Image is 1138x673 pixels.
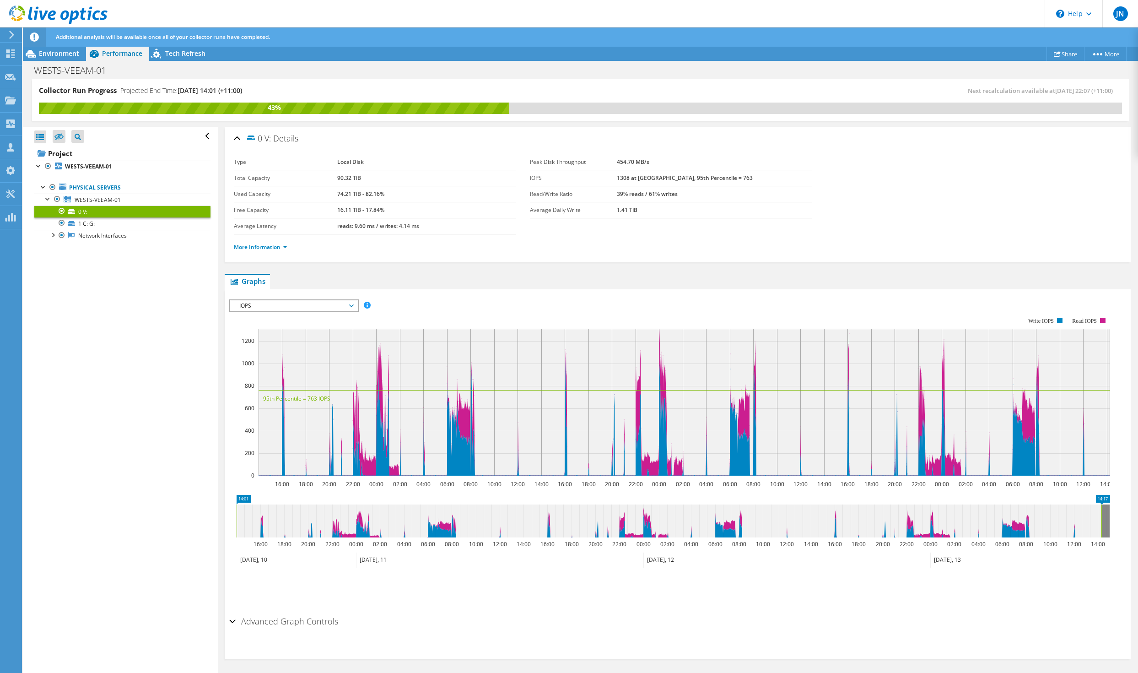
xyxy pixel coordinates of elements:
[660,540,674,548] text: 02:00
[75,196,121,204] span: WESTS-VEEAM-01
[34,206,210,217] a: 0 V:
[325,540,340,548] text: 22:00
[1019,540,1033,548] text: 08:00
[397,540,411,548] text: 04:00
[971,540,986,548] text: 04:00
[530,157,617,167] label: Peak Disk Throughput
[493,540,507,548] text: 12:00
[1113,6,1128,21] span: JN
[588,540,603,548] text: 20:00
[416,480,431,488] text: 04:00
[178,86,242,95] span: [DATE] 14:01 (+11:00)
[756,540,770,548] text: 10:00
[346,480,360,488] text: 22:00
[245,404,254,412] text: 600
[34,230,210,242] a: Network Interfaces
[34,146,210,161] a: Project
[708,540,723,548] text: 06:00
[234,190,337,199] label: Used Capacity
[959,480,973,488] text: 02:00
[617,206,637,214] b: 1.41 TiB
[229,277,265,286] span: Graphs
[530,206,617,215] label: Average Daily Write
[746,480,760,488] text: 08:00
[540,540,555,548] text: 16:00
[487,480,502,488] text: 10:00
[39,103,509,113] div: 43%
[440,480,454,488] text: 06:00
[617,174,753,182] b: 1308 at [GEOGRAPHIC_DATA], 95th Percentile = 763
[234,206,337,215] label: Free Capacity
[804,540,818,548] text: 14:00
[828,540,842,548] text: 16:00
[337,206,384,214] b: 16.11 TiB - 17.84%
[229,612,338,630] h2: Advanced Graph Controls
[30,65,120,76] h1: WESTS-VEEAM-01
[65,163,112,170] b: WESTS-VEEAM-01
[770,480,784,488] text: 10:00
[234,157,337,167] label: Type
[1084,47,1127,61] a: More
[245,382,254,390] text: 800
[565,540,579,548] text: 18:00
[1043,540,1057,548] text: 10:00
[1056,10,1064,18] svg: \n
[582,480,596,488] text: 18:00
[888,480,902,488] text: 20:00
[464,480,478,488] text: 08:00
[900,540,914,548] text: 22:00
[911,480,926,488] text: 22:00
[234,222,337,231] label: Average Latency
[1100,480,1114,488] text: 14:00
[617,158,649,166] b: 454.70 MB/s
[852,540,866,548] text: 18:00
[534,480,549,488] text: 14:00
[947,540,961,548] text: 02:00
[277,540,291,548] text: 18:00
[469,540,483,548] text: 10:00
[652,480,666,488] text: 00:00
[245,427,254,434] text: 400
[1046,47,1084,61] a: Share
[876,540,890,548] text: 20:00
[995,540,1009,548] text: 06:00
[246,133,271,143] span: 0 V:
[234,174,337,183] label: Total Capacity
[558,480,572,488] text: 16:00
[1053,480,1067,488] text: 10:00
[234,243,287,251] a: More Information
[511,480,525,488] text: 12:00
[299,480,313,488] text: 18:00
[242,337,254,345] text: 1200
[1067,540,1081,548] text: 12:00
[39,49,79,58] span: Environment
[393,480,407,488] text: 02:00
[1055,87,1113,95] span: [DATE] 22:07 (+11:00)
[530,174,617,183] label: IOPS
[337,158,364,166] b: Local Disk
[923,540,938,548] text: 00:00
[530,190,617,199] label: Read/Write Ratio
[982,480,996,488] text: 04:00
[617,190,678,198] b: 39% reads / 61% writes
[373,540,387,548] text: 02:00
[935,480,949,488] text: 00:00
[684,540,698,548] text: 04:00
[864,480,879,488] text: 18:00
[1073,318,1097,324] text: Read IOPS
[517,540,531,548] text: 14:00
[120,86,242,96] h4: Projected End Time:
[235,300,352,311] span: IOPS
[34,217,210,229] a: 1 C: G:
[263,395,330,402] text: 95th Percentile = 763 IOPS
[275,480,289,488] text: 16:00
[253,540,268,548] text: 16:00
[968,87,1117,95] span: Next recalculation available at
[676,480,690,488] text: 02:00
[242,359,254,367] text: 1000
[337,190,384,198] b: 74.21 TiB - 82.16%
[102,49,142,58] span: Performance
[322,480,336,488] text: 20:00
[793,480,808,488] text: 12:00
[245,449,254,457] text: 200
